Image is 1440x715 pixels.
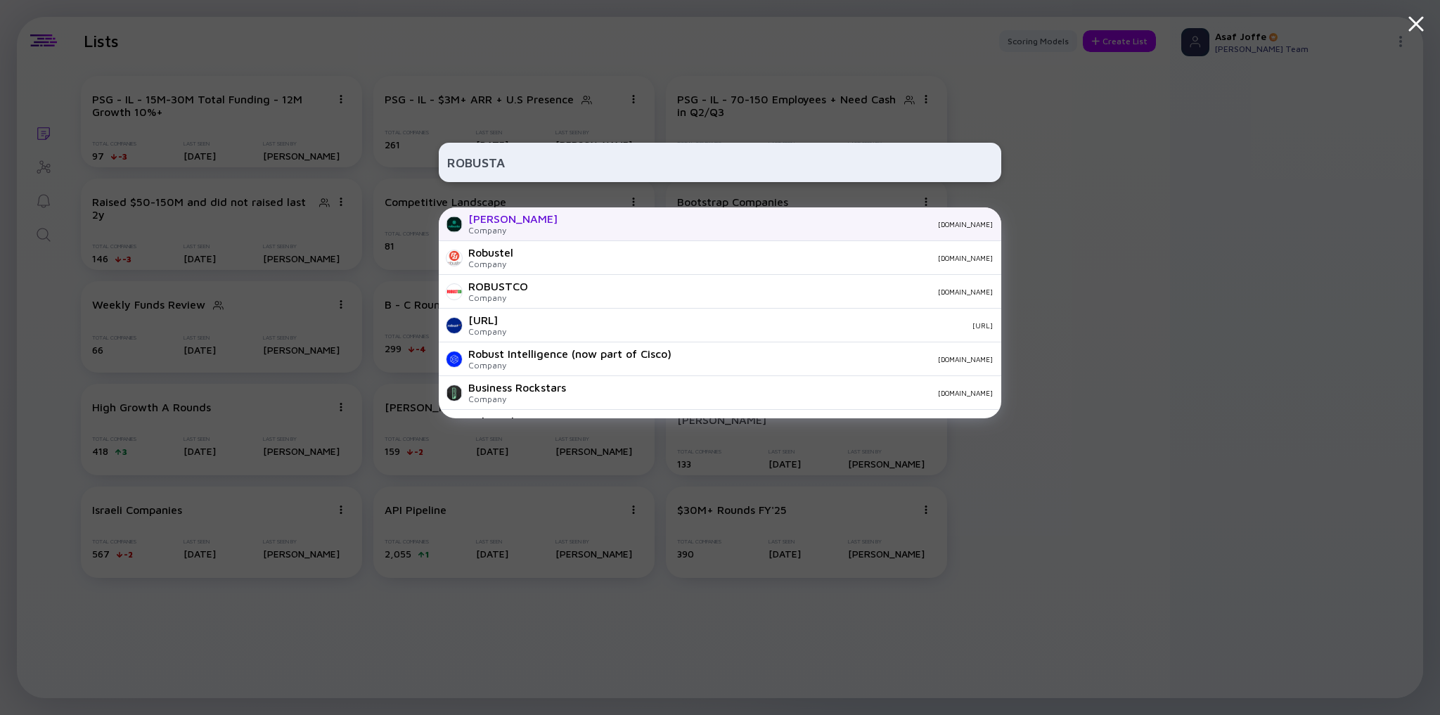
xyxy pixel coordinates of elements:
[468,415,522,427] div: RebusLabs
[569,220,993,228] div: [DOMAIN_NAME]
[468,246,513,259] div: Robustel
[447,150,993,175] input: Search Company or Investor...
[468,360,671,371] div: Company
[468,326,506,337] div: Company
[517,321,993,330] div: [URL]
[525,254,993,262] div: [DOMAIN_NAME]
[468,280,528,292] div: ROBUSTCO
[468,314,506,326] div: [URL]
[683,355,993,363] div: [DOMAIN_NAME]
[468,347,671,360] div: Robust Intelligence (now part of Cisco)
[468,394,566,404] div: Company
[468,212,558,225] div: [PERSON_NAME]
[539,288,993,296] div: [DOMAIN_NAME]
[468,381,566,394] div: Business Rockstars
[577,389,993,397] div: [DOMAIN_NAME]
[468,259,513,269] div: Company
[468,292,528,303] div: Company
[468,225,558,236] div: Company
